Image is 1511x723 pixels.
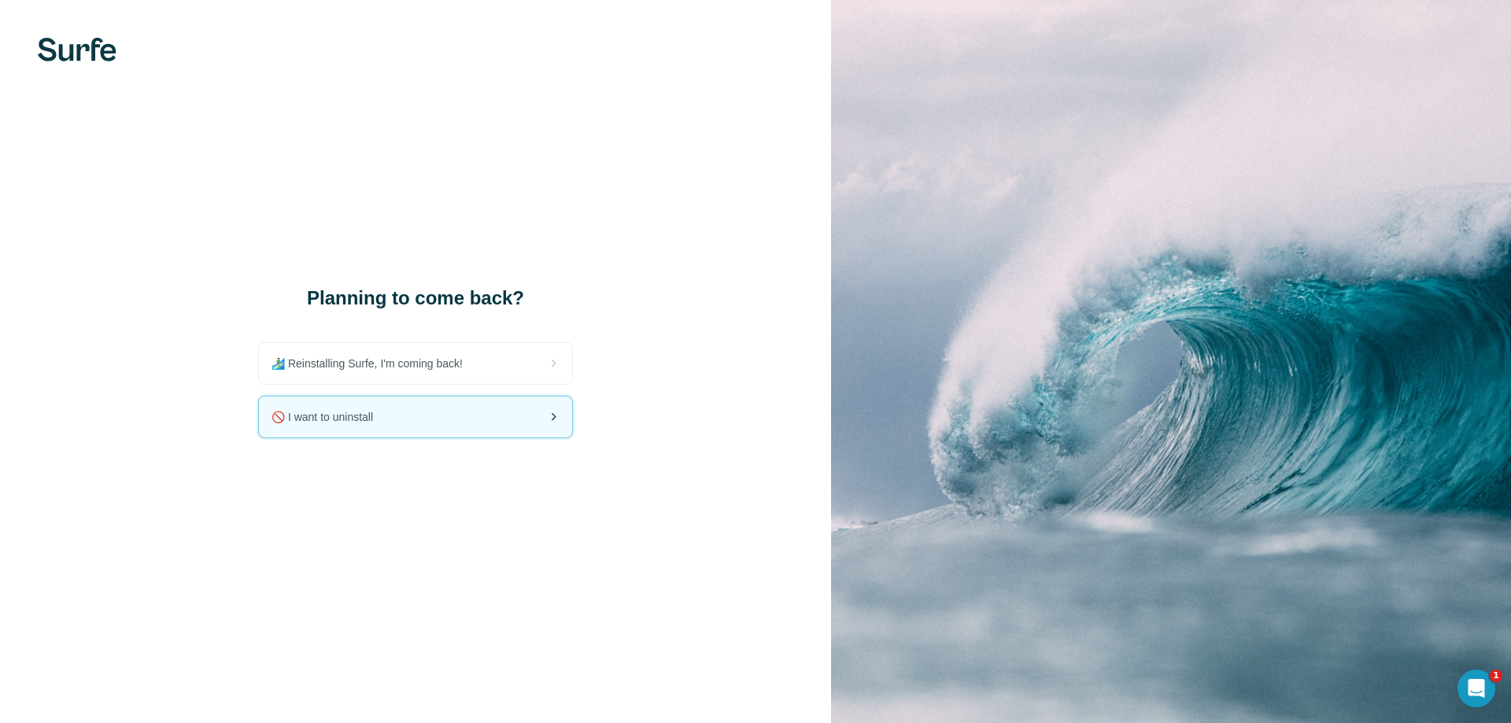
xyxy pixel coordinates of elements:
h1: Planning to come back? [258,286,573,311]
iframe: Intercom live chat [1457,670,1495,707]
span: 🏄🏻‍♂️ Reinstalling Surfe, I'm coming back! [272,356,475,371]
img: Surfe's logo [38,38,116,61]
span: 🚫 I want to uninstall [272,409,386,425]
span: 1 [1490,670,1502,682]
